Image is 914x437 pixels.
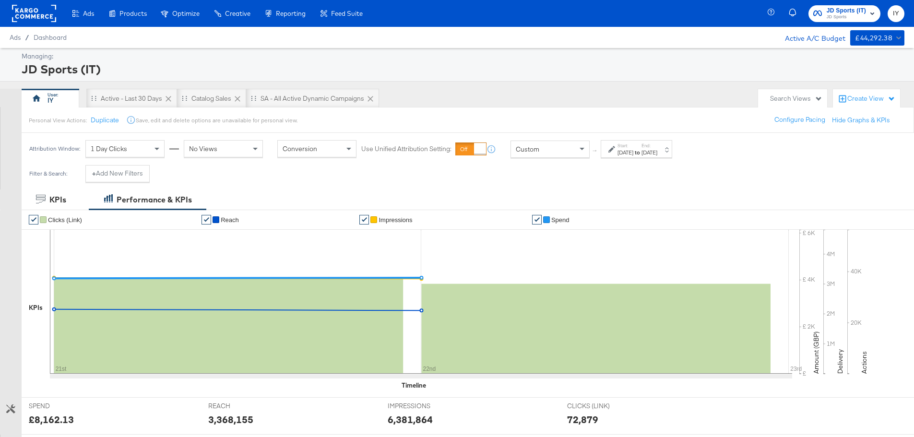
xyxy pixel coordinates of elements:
[189,145,217,154] span: No Views
[641,149,657,156] div: [DATE]
[775,30,845,45] div: Active A/C Budget
[208,402,280,411] span: REACH
[532,215,542,224] a: ✔
[617,149,633,156] div: [DATE]
[22,61,902,77] div: JD Sports (IT)
[29,146,81,153] div: Attribution Window:
[91,116,119,125] button: Duplicate
[860,351,868,374] text: Actions
[388,413,433,426] div: 6,381,864
[34,34,67,41] a: Dashboard
[283,145,317,154] span: Conversion
[191,94,231,103] div: Catalog Sales
[182,95,187,101] div: Drag to reorder tab
[47,96,53,105] div: IY
[92,169,96,178] strong: +
[91,145,127,154] span: 1 Day Clicks
[221,216,239,224] span: Reach
[172,10,200,17] span: Optimize
[261,94,364,103] div: SA - All Active Dynamic Campaigns
[101,94,162,103] div: Active - Last 30 Days
[29,117,87,124] div: Personal View Actions:
[591,149,600,153] span: ↑
[551,216,570,224] span: Spend
[29,413,74,426] div: £8,162.13
[855,32,892,44] div: £44,292.38
[891,8,901,19] span: IY
[567,413,598,426] div: 72,879
[888,5,904,22] button: IY
[827,13,866,21] span: JD Sports
[91,95,96,101] div: Drag to reorder tab
[49,194,66,205] div: KPIs
[847,94,895,104] div: Create View
[29,215,38,224] a: ✔
[10,34,21,41] span: Ads
[388,402,460,411] span: IMPRESSIONS
[119,10,147,17] span: Products
[21,34,34,41] span: /
[117,194,192,205] div: Performance & KPIs
[617,142,633,149] label: Start:
[361,145,451,154] label: Use Unified Attribution Setting:
[402,381,426,390] div: Timeline
[359,215,369,224] a: ✔
[251,95,256,101] div: Drag to reorder tab
[276,10,306,17] span: Reporting
[633,149,641,156] strong: to
[136,117,297,124] div: Save, edit and delete options are unavailable for personal view.
[850,30,904,46] button: £44,292.38
[29,402,101,411] span: SPEND
[29,170,68,177] div: Filter & Search:
[22,52,902,61] div: Managing:
[85,165,150,182] button: +Add New Filters
[770,94,822,103] div: Search Views
[379,216,412,224] span: Impressions
[832,116,890,125] button: Hide Graphs & KPIs
[29,303,43,312] div: KPIs
[516,145,539,154] span: Custom
[641,142,657,149] label: End:
[567,402,639,411] span: CLICKS (LINK)
[83,10,94,17] span: Ads
[48,216,82,224] span: Clicks (Link)
[208,413,253,426] div: 3,368,155
[836,349,844,374] text: Delivery
[827,6,866,16] span: JD Sports (IT)
[225,10,250,17] span: Creative
[808,5,880,22] button: JD Sports (IT)JD Sports
[812,331,820,374] text: Amount (GBP)
[202,215,211,224] a: ✔
[331,10,363,17] span: Feed Suite
[768,111,832,129] button: Configure Pacing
